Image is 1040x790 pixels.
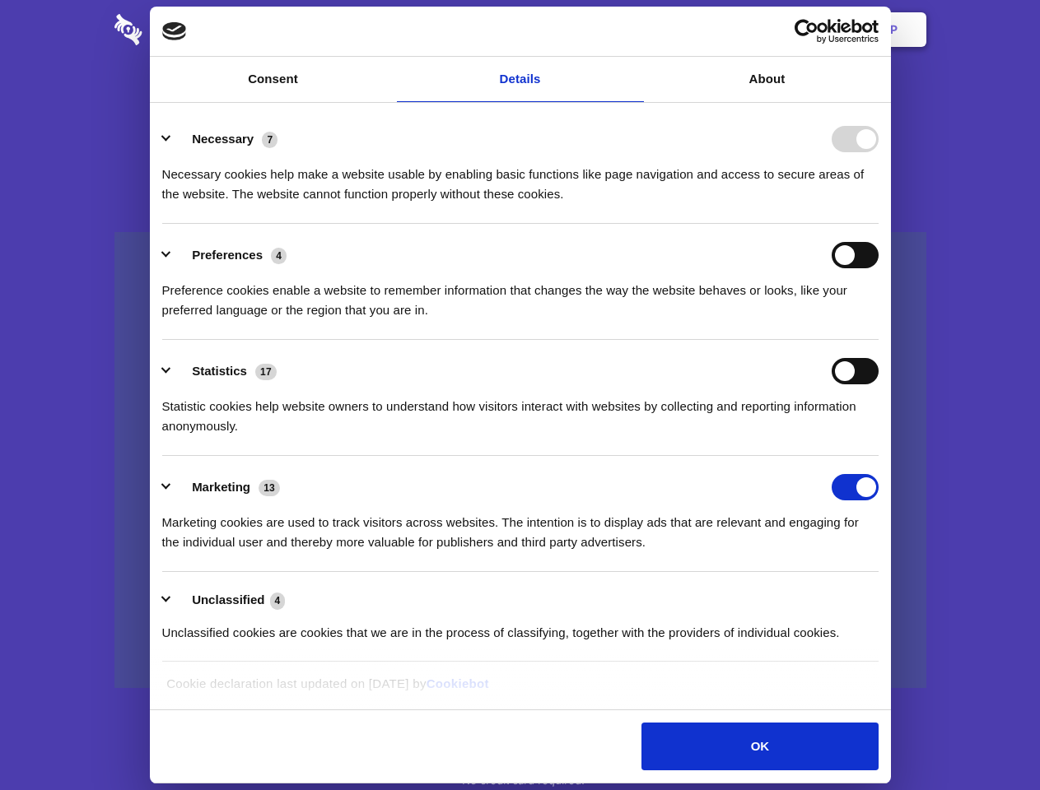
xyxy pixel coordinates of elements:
img: logo-wordmark-white-trans-d4663122ce5f474addd5e946df7df03e33cb6a1c49d2221995e7729f52c070b2.svg [114,14,255,45]
div: Statistic cookies help website owners to understand how visitors interact with websites by collec... [162,384,879,436]
iframe: Drift Widget Chat Controller [958,708,1020,770]
span: 4 [271,248,287,264]
button: OK [641,723,878,770]
button: Necessary (7) [162,126,288,152]
span: 13 [259,480,280,496]
a: Wistia video thumbnail [114,232,926,689]
button: Preferences (4) [162,242,297,268]
button: Unclassified (4) [162,590,296,611]
img: logo [162,22,187,40]
a: About [644,57,891,102]
div: Preference cookies enable a website to remember information that changes the way the website beha... [162,268,879,320]
a: Login [747,4,818,55]
span: 4 [270,592,286,609]
button: Marketing (13) [162,474,291,500]
a: Consent [150,57,397,102]
div: Cookie declaration last updated on [DATE] by [154,674,886,706]
span: 7 [262,132,277,148]
div: Necessary cookies help make a website usable by enabling basic functions like page navigation and... [162,152,879,204]
label: Necessary [192,132,254,146]
a: Usercentrics Cookiebot - opens in a new window [735,19,879,44]
div: Marketing cookies are used to track visitors across websites. The intention is to display ads tha... [162,500,879,552]
a: Details [397,57,644,102]
h1: Eliminate Slack Data Loss. [114,74,926,133]
a: Cookiebot [427,676,489,690]
label: Preferences [192,248,263,262]
div: Unclassified cookies are cookies that we are in the process of classifying, together with the pro... [162,611,879,643]
span: 17 [255,364,277,380]
a: Contact [668,4,744,55]
label: Statistics [192,364,247,378]
button: Statistics (17) [162,358,287,384]
a: Pricing [483,4,555,55]
h4: Auto-redaction of sensitive data, encrypted data sharing and self-destructing private chats. Shar... [114,150,926,204]
label: Marketing [192,480,250,494]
